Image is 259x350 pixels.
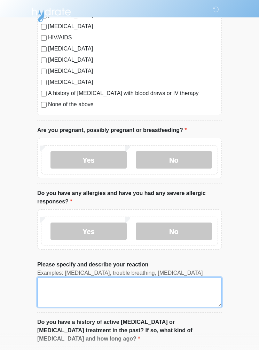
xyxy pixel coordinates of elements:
label: [MEDICAL_DATA] [48,45,218,53]
label: HIV/AIDS [48,33,218,42]
input: A history of [MEDICAL_DATA] with blood draws or IV therapy [41,91,47,96]
label: A history of [MEDICAL_DATA] with blood draws or IV therapy [48,89,218,98]
label: Yes [50,151,127,169]
label: Yes [50,223,127,240]
label: No [136,223,212,240]
label: No [136,151,212,169]
label: Please specify and describe your reaction [37,260,148,269]
img: Hydrate IV Bar - Flagstaff Logo [30,5,72,23]
input: HIV/AIDS [41,35,47,41]
input: [MEDICAL_DATA] [41,69,47,74]
input: [MEDICAL_DATA] [41,57,47,63]
input: None of the above [41,102,47,108]
label: Do you have any allergies and have you had any severe allergic responses? [37,189,222,206]
input: [MEDICAL_DATA] [41,80,47,85]
label: [MEDICAL_DATA] [48,56,218,64]
label: Are you pregnant, possibly pregnant or breastfeeding? [37,126,187,134]
label: [MEDICAL_DATA] [48,67,218,75]
label: Do you have a history of active [MEDICAL_DATA] or [MEDICAL_DATA] treatment in the past? If so, wh... [37,318,222,343]
input: [MEDICAL_DATA] [41,46,47,52]
label: None of the above [48,100,218,109]
div: Examples: [MEDICAL_DATA], trouble breathing, [MEDICAL_DATA] [37,269,222,277]
label: [MEDICAL_DATA] [48,78,218,86]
